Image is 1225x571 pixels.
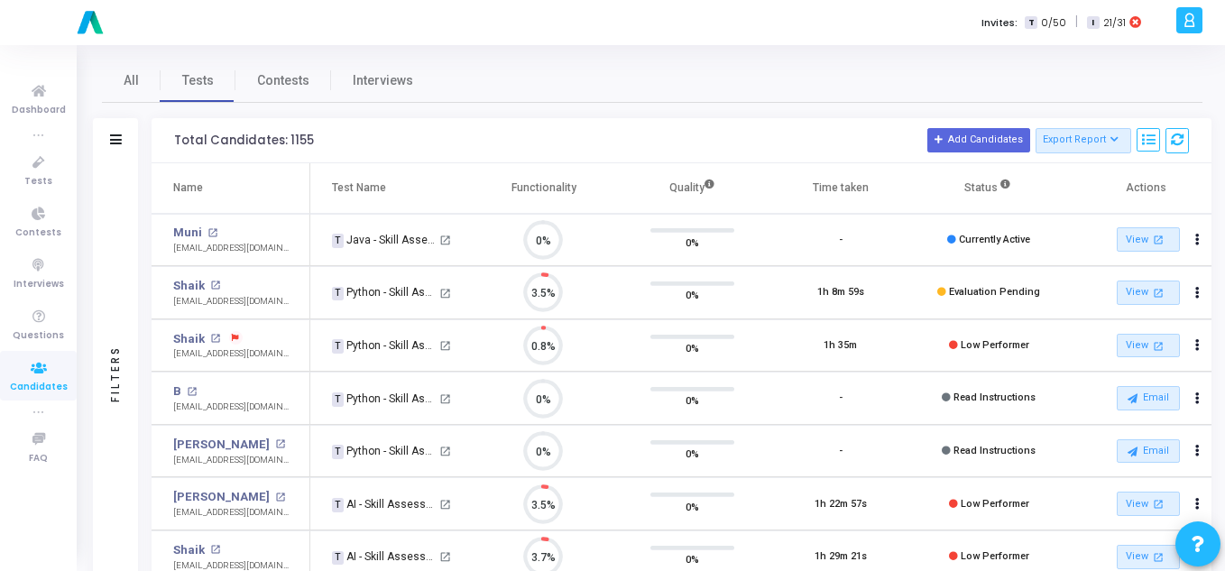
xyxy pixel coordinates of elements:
[275,439,285,449] mat-icon: open_in_new
[332,391,437,407] div: Python - Skill Assessment
[1184,281,1210,306] button: Actions
[1150,232,1165,247] mat-icon: open_in_new
[1184,492,1210,517] button: Actions
[332,392,344,407] span: T
[173,488,270,506] a: [PERSON_NAME]
[618,163,767,214] th: Quality
[173,541,205,559] a: Shaik
[686,497,699,515] span: 0%
[961,339,1029,351] span: Low Performer
[173,224,202,242] a: Muni
[815,549,867,565] div: 1h 29m 21s
[1117,545,1180,569] a: View
[961,498,1029,510] span: Low Performer
[275,493,285,502] mat-icon: open_in_new
[813,178,869,198] div: Time taken
[439,393,451,405] mat-icon: open_in_new
[173,330,205,348] a: Shaik
[1117,281,1180,305] a: View
[439,340,451,352] mat-icon: open_in_new
[1184,386,1210,411] button: Actions
[207,228,217,238] mat-icon: open_in_new
[210,545,220,555] mat-icon: open_in_new
[173,401,291,414] div: [EMAIL_ADDRESS][DOMAIN_NAME]
[439,446,451,457] mat-icon: open_in_new
[1150,549,1165,565] mat-icon: open_in_new
[353,71,413,90] span: Interviews
[839,444,843,459] div: -
[439,235,451,246] mat-icon: open_in_new
[173,382,181,401] a: B
[439,551,451,563] mat-icon: open_in_new
[210,281,220,290] mat-icon: open_in_new
[839,391,843,406] div: -
[824,338,857,354] div: 1h 35m
[12,103,66,118] span: Dashboard
[173,454,291,467] div: [EMAIL_ADDRESS][DOMAIN_NAME]
[686,391,699,410] span: 0%
[1075,13,1078,32] span: |
[839,233,843,248] div: -
[332,496,437,512] div: AI - Skill Assessment
[10,380,68,395] span: Candidates
[439,499,451,511] mat-icon: open_in_new
[29,451,48,466] span: FAQ
[981,15,1018,31] label: Invites:
[24,174,52,189] span: Tests
[13,328,64,344] span: Questions
[1117,227,1180,252] a: View
[470,163,619,214] th: Functionality
[1025,16,1036,30] span: T
[173,242,291,255] div: [EMAIL_ADDRESS][DOMAIN_NAME]
[257,71,309,90] span: Contests
[1184,438,1210,464] button: Actions
[1087,16,1099,30] span: I
[332,287,344,301] span: T
[332,234,344,248] span: T
[174,134,314,148] div: Total Candidates: 1155
[1117,439,1180,463] button: Email
[332,443,437,459] div: Python - Skill Assessment
[173,436,270,454] a: [PERSON_NAME]
[14,277,64,292] span: Interviews
[1117,492,1180,516] a: View
[1184,333,1210,358] button: Actions
[310,163,469,214] th: Test Name
[686,445,699,463] span: 0%
[1150,285,1165,300] mat-icon: open_in_new
[1064,163,1212,214] th: Actions
[332,445,344,459] span: T
[686,550,699,568] span: 0%
[173,178,203,198] div: Name
[173,277,205,295] a: Shaik
[439,288,451,299] mat-icon: open_in_new
[210,334,220,344] mat-icon: open_in_new
[817,285,864,300] div: 1h 8m 59s
[953,391,1036,403] span: Read Instructions
[107,274,124,473] div: Filters
[961,550,1029,562] span: Low Performer
[1103,15,1126,31] span: 21/31
[1117,334,1180,358] a: View
[332,284,437,300] div: Python - Skill Assessment
[332,548,437,565] div: AI - Skill Assessment
[686,286,699,304] span: 0%
[332,339,344,354] span: T
[124,71,139,90] span: All
[187,387,197,397] mat-icon: open_in_new
[332,498,344,512] span: T
[949,286,1040,298] span: Evaluation Pending
[1117,386,1180,410] button: Email
[173,506,291,520] div: [EMAIL_ADDRESS][DOMAIN_NAME]
[173,347,291,361] div: [EMAIL_ADDRESS][DOMAIN_NAME]
[953,445,1036,456] span: Read Instructions
[182,71,214,90] span: Tests
[927,128,1030,152] button: Add Candidates
[815,497,867,512] div: 1h 22m 57s
[686,339,699,357] span: 0%
[1184,227,1210,253] button: Actions
[15,226,61,241] span: Contests
[1150,338,1165,354] mat-icon: open_in_new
